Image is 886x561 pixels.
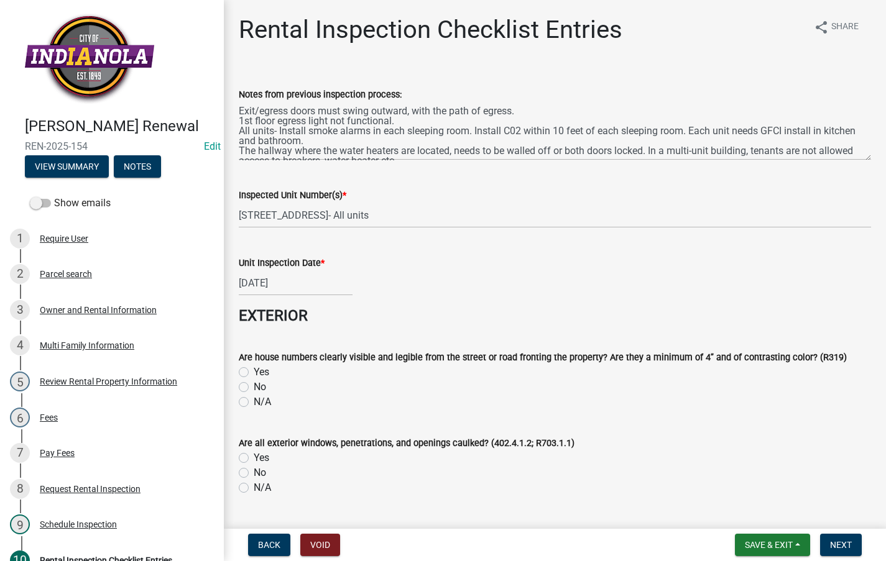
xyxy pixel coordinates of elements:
div: 6 [10,408,30,427]
img: City of Indianola, Iowa [25,13,154,104]
label: Show emails [30,196,111,211]
button: Notes [114,155,161,178]
div: 1 [10,229,30,249]
div: 7 [10,443,30,463]
label: Yes [254,450,269,465]
div: 9 [10,514,30,534]
button: shareShare [804,15,869,39]
i: share [814,20,829,35]
div: Owner and Rental Information [40,306,157,314]
label: N/A [254,480,271,495]
div: Require User [40,234,88,243]
div: 3 [10,300,30,320]
wm-modal-confirm: Edit Application Number [204,140,221,152]
div: 5 [10,372,30,391]
div: Fees [40,413,58,422]
div: 2 [10,264,30,284]
label: No [254,465,266,480]
wm-modal-confirm: Notes [114,162,161,172]
label: Are house numbers clearly visible and legible from the street or road fronting the property? Are ... [239,353,847,362]
span: Next [830,540,852,550]
div: Pay Fees [40,449,75,457]
button: Next [820,534,862,556]
h4: [PERSON_NAME] Renewal [25,117,214,135]
wm-modal-confirm: Summary [25,162,109,172]
div: Parcel search [40,270,92,278]
span: REN-2025-154 [25,140,199,152]
div: 4 [10,335,30,355]
button: View Summary [25,155,109,178]
label: Inspected Unit Number(s) [239,191,346,200]
h1: Rental Inspection Checklist Entries [239,15,622,45]
span: Back [258,540,280,550]
label: No [254,380,266,395]
button: Void [300,534,340,556]
strong: EXTERIOR [239,307,308,324]
label: N/A [254,395,271,409]
label: Notes from previous inspection process: [239,91,402,99]
input: mm/dd/yyyy [239,270,353,296]
a: Edit [204,140,221,152]
span: Save & Exit [745,540,793,550]
button: Save & Exit [735,534,810,556]
div: Review Rental Property Information [40,377,177,386]
label: Are all exterior windows, penetrations, and openings caulked? (402.4.1.2; R703.1.1) [239,439,575,448]
label: Unit Inspection Date [239,259,325,268]
span: Share [831,20,859,35]
div: Schedule Inspection [40,520,117,529]
div: Request Rental Inspection [40,485,141,493]
button: Back [248,534,290,556]
div: Multi Family Information [40,341,134,350]
div: 8 [10,479,30,499]
label: Yes [254,365,269,380]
